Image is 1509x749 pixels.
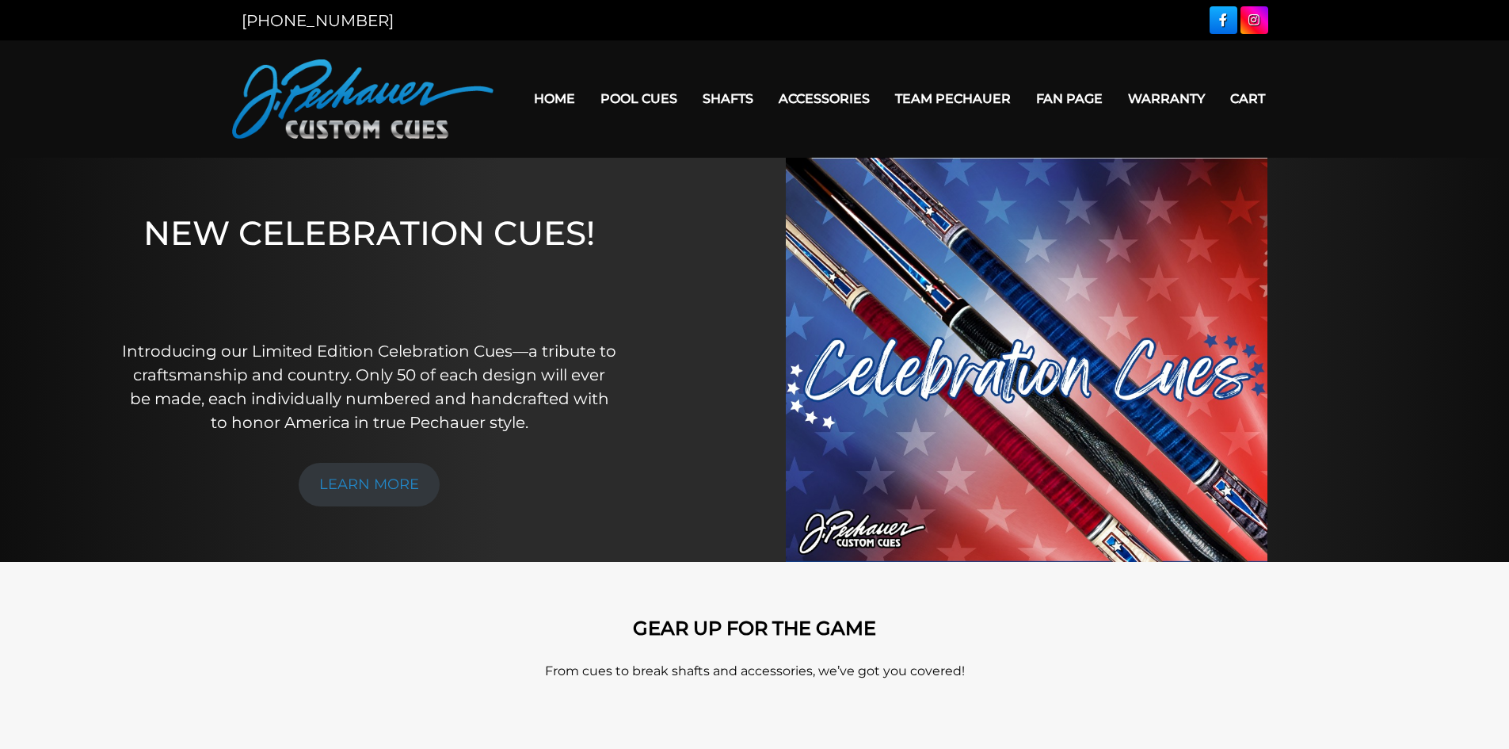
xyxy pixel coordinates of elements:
[1217,78,1278,119] a: Cart
[882,78,1023,119] a: Team Pechauer
[303,662,1206,681] p: From cues to break shafts and accessories, we’ve got you covered!
[766,78,882,119] a: Accessories
[299,463,440,506] a: LEARN MORE
[521,78,588,119] a: Home
[1115,78,1217,119] a: Warranty
[242,11,394,30] a: [PHONE_NUMBER]
[588,78,690,119] a: Pool Cues
[232,59,493,139] img: Pechauer Custom Cues
[121,339,618,434] p: Introducing our Limited Edition Celebration Cues—a tribute to craftsmanship and country. Only 50 ...
[1023,78,1115,119] a: Fan Page
[690,78,766,119] a: Shafts
[633,617,876,640] strong: GEAR UP FOR THE GAME
[121,213,618,317] h1: NEW CELEBRATION CUES!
